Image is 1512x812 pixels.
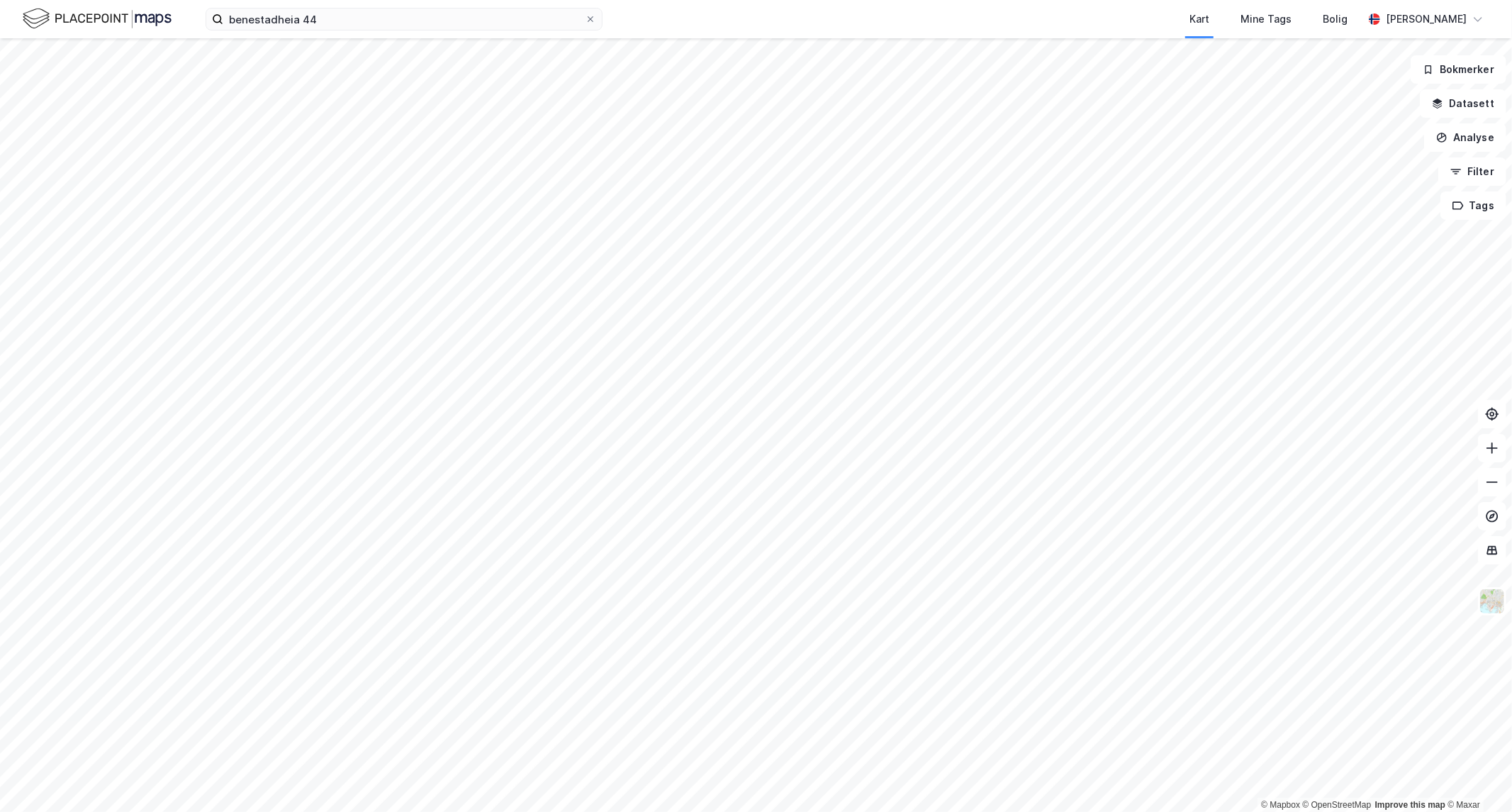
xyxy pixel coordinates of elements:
div: Kontrollprogram for chat [1441,744,1512,812]
input: Søk på adresse, matrikkel, gårdeiere, leietakere eller personer [223,9,585,30]
a: Improve this map [1375,800,1445,810]
div: Bolig [1323,11,1348,28]
button: Analyse [1424,123,1506,152]
button: Tags [1440,191,1506,220]
button: Filter [1438,157,1506,186]
img: Z [1479,588,1506,615]
img: logo.f888ab2527a4732fd821a326f86c7f29.svg [23,6,172,31]
button: Bokmerker [1411,55,1506,84]
iframe: Chat Widget [1441,744,1512,812]
a: Mapbox [1261,800,1300,810]
button: Datasett [1420,89,1506,118]
a: OpenStreetMap [1303,800,1372,810]
div: Mine Tags [1241,11,1292,28]
div: Kart [1189,11,1209,28]
div: [PERSON_NAME] [1386,11,1467,28]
